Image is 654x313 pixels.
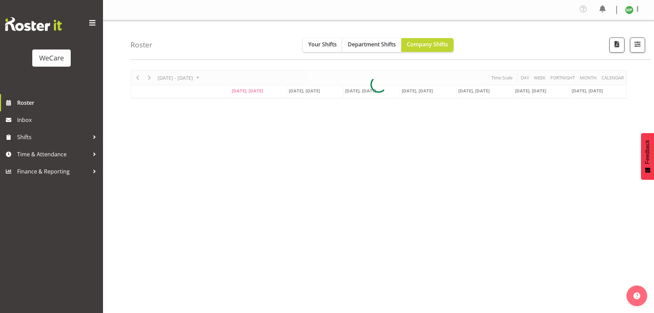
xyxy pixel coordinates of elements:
[644,140,651,164] span: Feedback
[17,132,89,142] span: Shifts
[303,38,342,52] button: Your Shifts
[308,41,337,48] span: Your Shifts
[5,17,62,31] img: Rosterit website logo
[407,41,448,48] span: Company Shifts
[641,133,654,180] button: Feedback - Show survey
[17,98,100,108] span: Roster
[17,166,89,177] span: Finance & Reporting
[17,149,89,159] span: Time & Attendance
[17,115,100,125] span: Inbox
[348,41,396,48] span: Department Shifts
[625,6,633,14] img: millie-pumphrey11278.jpg
[39,53,64,63] div: WeCare
[401,38,454,52] button: Company Shifts
[342,38,401,52] button: Department Shifts
[609,37,624,53] button: Download a PDF of the roster according to the set date range.
[630,37,645,53] button: Filter Shifts
[130,41,152,49] h4: Roster
[633,292,640,299] img: help-xxl-2.png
